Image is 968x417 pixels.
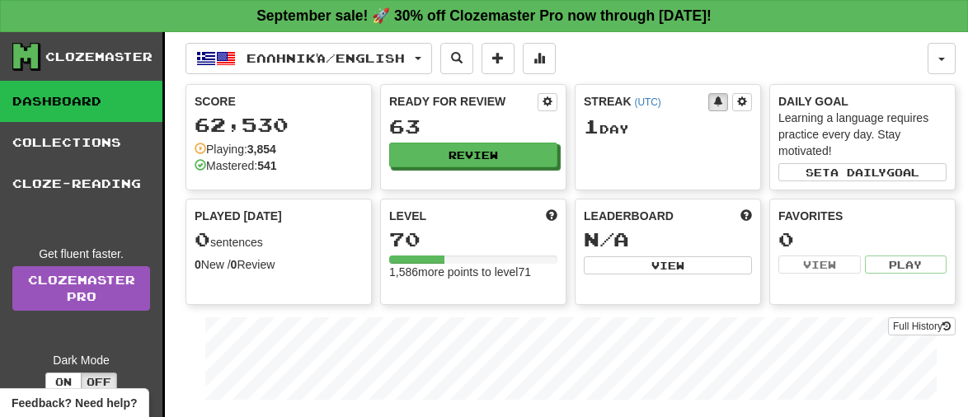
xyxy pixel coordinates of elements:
[584,256,752,274] button: View
[584,116,752,138] div: Day
[584,93,708,110] div: Streak
[778,255,861,274] button: View
[195,115,363,135] div: 62,530
[482,43,515,74] button: Add sentence to collection
[546,208,557,224] span: Score more points to level up
[389,264,557,280] div: 1,586 more points to level 71
[778,163,947,181] button: Seta dailygoal
[257,159,276,172] strong: 541
[195,141,276,157] div: Playing:
[12,395,137,411] span: Open feedback widget
[440,43,473,74] button: Search sentences
[45,372,82,391] button: On
[186,43,432,74] button: Ελληνικά/English
[634,96,660,108] a: (UTC)
[12,246,150,262] div: Get fluent faster.
[778,93,947,110] div: Daily Goal
[389,208,426,224] span: Level
[389,143,557,167] button: Review
[195,227,210,251] span: 0
[195,258,201,271] strong: 0
[584,115,599,138] span: 1
[778,229,947,250] div: 0
[195,208,282,224] span: Played [DATE]
[12,266,150,311] a: ClozemasterPro
[12,352,150,368] div: Dark Mode
[584,208,674,224] span: Leaderboard
[389,93,538,110] div: Ready for Review
[195,93,363,110] div: Score
[247,51,405,65] span: Ελληνικά / English
[584,227,629,251] span: N/A
[778,110,947,159] div: Learning a language requires practice every day. Stay motivated!
[45,49,153,65] div: Clozemaster
[247,143,276,156] strong: 3,854
[231,258,237,271] strong: 0
[778,208,947,224] div: Favorites
[523,43,556,74] button: More stats
[830,166,886,178] span: a daily
[389,229,557,250] div: 70
[740,208,752,224] span: This week in points, UTC
[81,372,117,391] button: Off
[195,256,363,273] div: New / Review
[195,229,363,251] div: sentences
[865,255,947,274] button: Play
[888,317,956,335] button: Full History
[389,116,557,137] div: 63
[256,7,712,24] strong: September sale! 🚀 30% off Clozemaster Pro now through [DATE]!
[195,157,277,174] div: Mastered:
